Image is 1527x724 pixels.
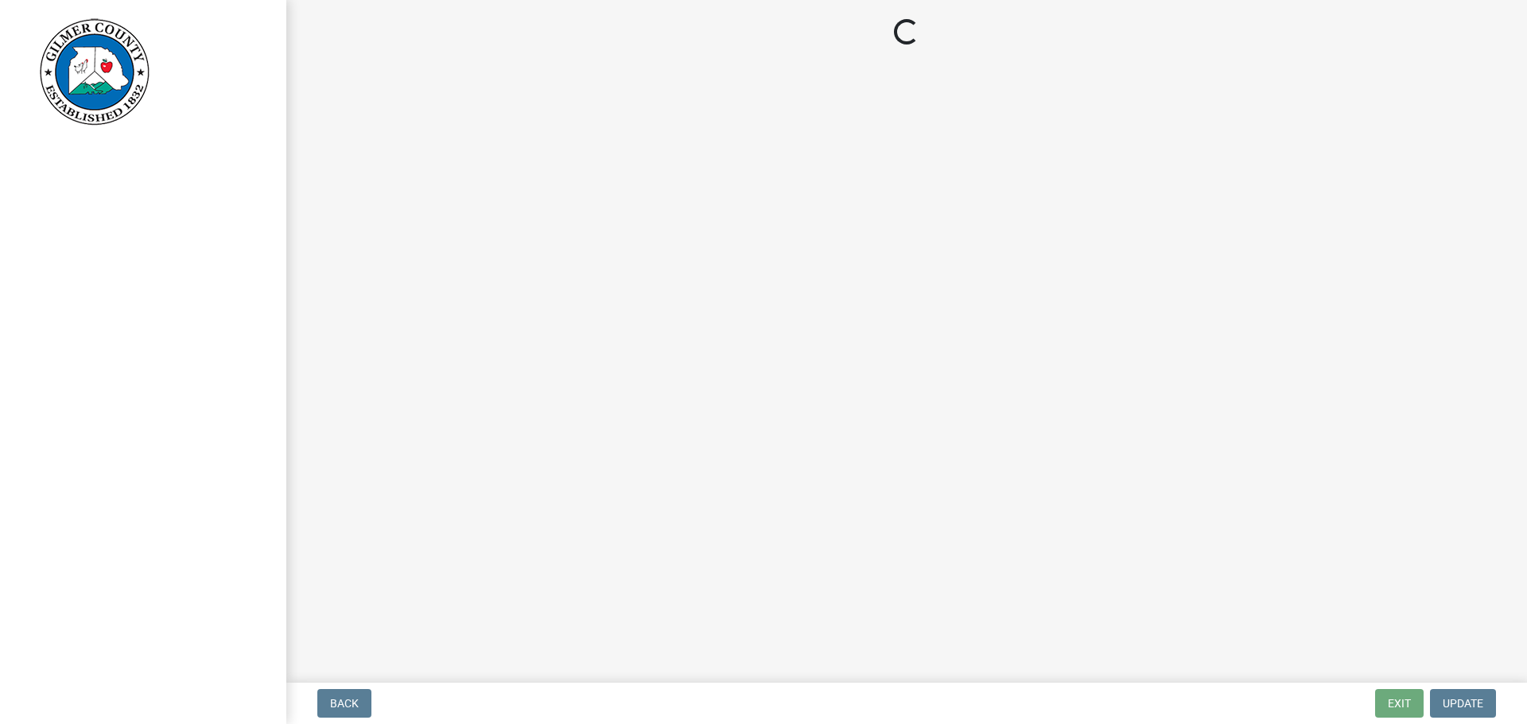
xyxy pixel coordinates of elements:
span: Back [330,697,359,710]
button: Exit [1375,689,1424,718]
span: Update [1443,697,1483,710]
button: Update [1430,689,1496,718]
button: Back [317,689,371,718]
img: Gilmer County, Georgia [32,17,151,127]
